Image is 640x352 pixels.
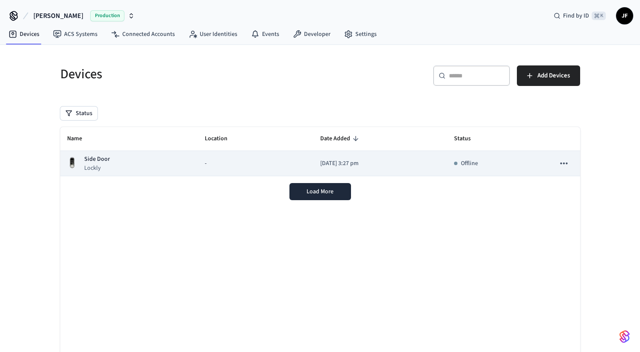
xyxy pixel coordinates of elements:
[244,27,286,42] a: Events
[205,132,239,145] span: Location
[592,12,606,20] span: ⌘ K
[60,127,580,176] table: sticky table
[619,330,630,343] img: SeamLogoGradient.69752ec5.svg
[182,27,244,42] a: User Identities
[537,70,570,81] span: Add Devices
[337,27,383,42] a: Settings
[90,10,124,21] span: Production
[547,8,613,24] div: Find by ID⌘ K
[454,132,482,145] span: Status
[205,159,206,168] span: -
[60,65,315,83] h5: Devices
[67,157,77,169] img: Lockly Vision Lock, Front
[46,27,104,42] a: ACS Systems
[60,106,97,120] button: Status
[617,8,632,24] span: JF
[517,65,580,86] button: Add Devices
[616,7,633,24] button: JF
[2,27,46,42] a: Devices
[104,27,182,42] a: Connected Accounts
[33,11,83,21] span: [PERSON_NAME]
[286,27,337,42] a: Developer
[84,155,110,164] p: Side Door
[320,132,361,145] span: Date Added
[320,159,440,168] p: [DATE] 3:27 pm
[563,12,589,20] span: Find by ID
[84,164,110,172] p: Lockly
[461,159,478,168] p: Offline
[307,187,333,196] span: Load More
[289,183,351,200] button: Load More
[67,132,93,145] span: Name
